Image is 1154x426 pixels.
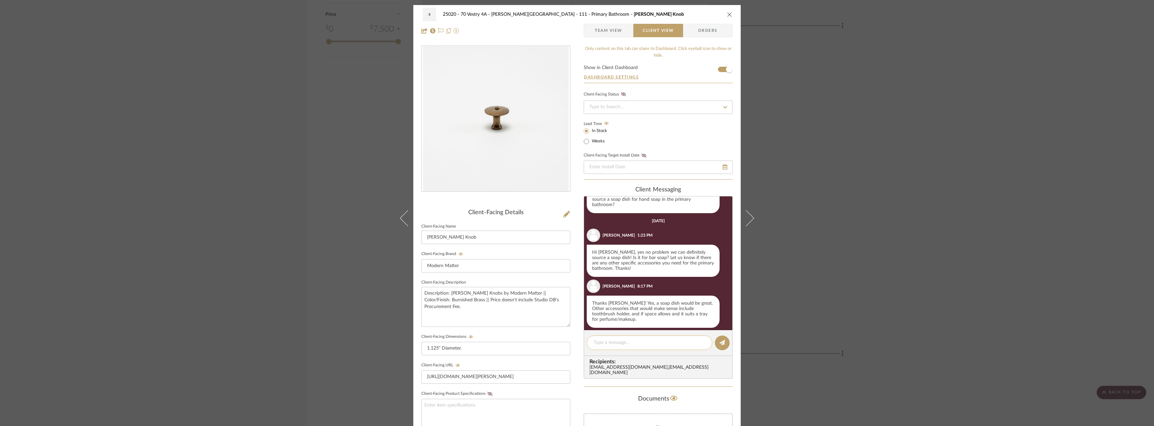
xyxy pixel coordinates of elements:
div: [PERSON_NAME] [602,283,635,289]
div: Client-Facing Status [584,91,628,98]
label: Client-Facing Name [421,225,456,228]
input: Enter Client-Facing Brand [421,259,570,272]
label: Client-Facing Brand [421,252,465,256]
button: Client-Facing Brand [456,252,465,256]
span: Recipients: [589,359,730,365]
img: user_avatar.png [587,229,600,242]
label: Lead Time [584,121,618,127]
div: Hi [PERSON_NAME]! Very specific, but is it possible to source a soap dish for hand soap in the pr... [587,186,720,213]
div: Hi [PERSON_NAME], yes no problem we can definitely source a soap dish! Is it for bar soap? Let us... [587,245,720,277]
button: Dashboard Settings [584,74,639,80]
input: Enter item URL [421,370,570,384]
div: Only content on this tab can share to Dashboard. Click eyeball icon to show or hide. [584,46,733,59]
label: Client-Facing URL [421,363,462,368]
span: Client View [643,24,674,37]
button: Client-Facing URL [453,363,462,368]
div: client Messaging [584,186,733,194]
span: 25020 - 70 Vestry 4A - [PERSON_NAME][GEOGRAPHIC_DATA] [443,12,579,17]
label: Client-Facing Description [421,281,466,284]
div: Thanks [PERSON_NAME]! Yes, a soap dish would be great. Other accessories that would make sense in... [587,296,720,328]
input: Enter Client-Facing Item Name [421,231,570,244]
label: Weeks [590,138,605,144]
div: Documents [584,393,733,404]
button: Lead Time [602,120,611,127]
span: Team View [595,24,622,37]
div: 1:23 PM [637,232,652,238]
input: Enter item dimensions [421,342,570,355]
div: [DATE] [652,219,665,223]
label: Client-Facing Dimensions [421,334,475,339]
div: [EMAIL_ADDRESS][DOMAIN_NAME] , [EMAIL_ADDRESS][DOMAIN_NAME] [589,365,730,376]
label: Client-Facing Target Install Date [584,153,648,158]
img: user_avatar.png [587,280,600,293]
button: close [727,11,733,17]
div: 0 [422,46,570,192]
input: Type to Search… [584,101,733,114]
mat-radio-group: Select item type [584,127,618,145]
button: Client-Facing Dimensions [466,334,475,339]
div: Client-Facing Details [421,209,570,217]
button: Client-Facing Target Install Date [639,153,648,158]
span: [PERSON_NAME] Knob [634,12,684,17]
label: In Stock [590,128,607,134]
img: 2bfa3914-abbc-4fa7-b323-8baab0dbbf7a_436x436.jpg [423,46,569,192]
span: 111 - Primary Bathroom [579,12,634,17]
span: Orders [691,24,725,37]
input: Enter Install Date [584,161,733,174]
div: 8:17 PM [637,283,652,289]
div: [PERSON_NAME] [602,232,635,238]
img: 2bfa3914-abbc-4fa7-b323-8baab0dbbf7a_48x40.jpg [421,8,437,21]
label: Client-Facing Product Specifications [421,391,494,396]
button: Client-Facing Product Specifications [485,391,494,396]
